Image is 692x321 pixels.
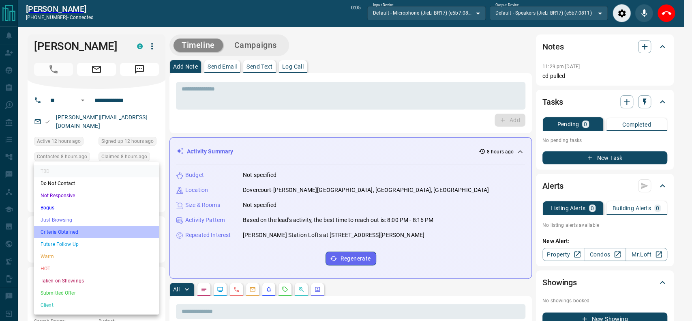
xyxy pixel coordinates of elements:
[34,202,159,214] li: Bogus
[34,250,159,263] li: Warm
[34,177,159,190] li: Do Not Contact
[34,238,159,250] li: Future Follow Up
[34,275,159,287] li: Taken on Showings
[34,190,159,202] li: Not Responsive
[34,263,159,275] li: HOT
[34,299,159,311] li: Client
[34,287,159,299] li: Submitted Offer
[34,214,159,226] li: Just Browsing
[34,226,159,238] li: Criteria Obtained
